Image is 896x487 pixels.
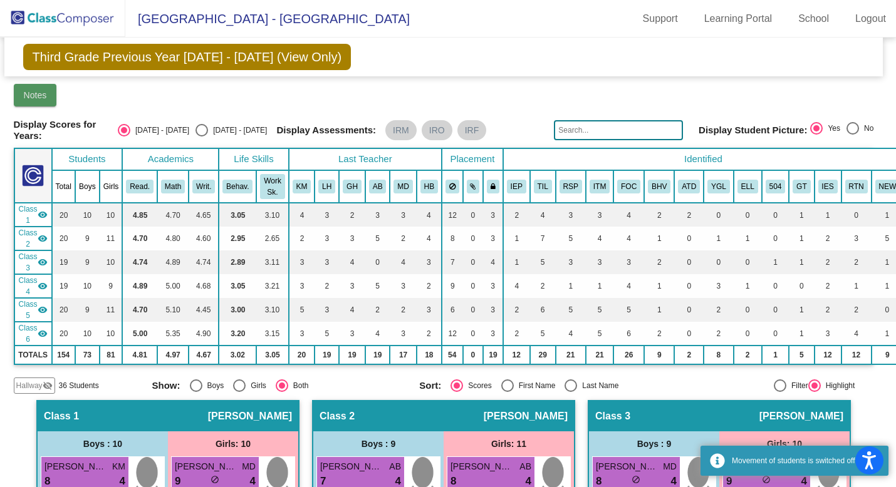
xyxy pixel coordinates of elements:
[617,180,640,193] button: FOC
[38,281,48,291] mat-icon: visibility
[674,298,704,322] td: 0
[648,180,670,193] button: BHV
[463,298,484,322] td: 0
[530,274,556,298] td: 2
[841,250,872,274] td: 2
[52,148,123,170] th: Students
[556,322,586,346] td: 4
[38,329,48,339] mat-icon: visibility
[530,322,556,346] td: 5
[256,203,288,227] td: 3.10
[122,250,157,274] td: 4.74
[815,274,841,298] td: 2
[734,298,762,322] td: 0
[256,298,288,322] td: 3.10
[534,180,552,193] button: TIL
[586,298,613,322] td: 5
[192,180,215,193] button: Writ.
[219,227,256,250] td: 2.95
[586,227,613,250] td: 4
[315,346,339,364] td: 19
[157,274,189,298] td: 5.00
[189,227,219,250] td: 4.60
[122,298,157,322] td: 4.70
[678,180,700,193] button: ATD
[289,148,442,170] th: Last Teacher
[463,250,484,274] td: 0
[845,9,896,29] a: Logout
[100,322,123,346] td: 10
[704,250,734,274] td: 0
[442,322,463,346] td: 12
[219,346,256,364] td: 3.02
[707,180,730,193] button: YGL
[674,227,704,250] td: 0
[766,180,786,193] button: 504
[762,203,789,227] td: 0
[315,170,339,203] th: Libby Howe
[256,227,288,250] td: 2.65
[369,180,387,193] button: AB
[442,203,463,227] td: 12
[503,274,530,298] td: 4
[507,180,526,193] button: IEP
[503,322,530,346] td: 2
[122,227,157,250] td: 4.70
[613,170,644,203] th: Difficulty Focusing
[417,203,442,227] td: 4
[417,274,442,298] td: 2
[222,180,253,193] button: Behav.
[530,203,556,227] td: 4
[289,346,315,364] td: 20
[75,274,100,298] td: 10
[613,203,644,227] td: 4
[219,298,256,322] td: 3.00
[75,322,100,346] td: 10
[122,274,157,298] td: 4.89
[14,322,52,346] td: NaTosha Comstock - No Class Name
[23,44,352,70] span: Third Grade Previous Year [DATE] - [DATE] (View Only)
[845,180,868,193] button: RTN
[393,180,412,193] button: MD
[365,322,390,346] td: 4
[100,298,123,322] td: 11
[457,120,487,140] mat-chip: IRF
[19,322,38,345] span: Class 6
[256,322,288,346] td: 3.15
[208,125,267,136] div: [DATE] - [DATE]
[442,346,463,364] td: 54
[483,274,503,298] td: 3
[503,227,530,250] td: 1
[24,90,47,100] span: Notes
[315,250,339,274] td: 3
[38,257,48,267] mat-icon: visibility
[289,250,315,274] td: 3
[674,203,704,227] td: 2
[704,322,734,346] td: 2
[256,346,288,364] td: 3.05
[417,298,442,322] td: 3
[157,250,189,274] td: 4.89
[219,274,256,298] td: 3.05
[390,274,416,298] td: 3
[704,170,734,203] th: Young for grade level
[157,322,189,346] td: 5.35
[343,180,362,193] button: GH
[100,346,123,364] td: 81
[390,322,416,346] td: 3
[19,203,38,226] span: Class 1
[818,180,838,193] button: IES
[420,180,438,193] button: HB
[734,227,762,250] td: 1
[815,250,841,274] td: 2
[315,298,339,322] td: 3
[157,227,189,250] td: 4.80
[734,274,762,298] td: 1
[19,299,38,321] span: Class 5
[841,170,872,203] th: Previously Retained
[75,170,100,203] th: Boys
[365,203,390,227] td: 3
[289,170,315,203] th: Kaylee Myers
[554,120,683,140] input: Search...
[100,274,123,298] td: 9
